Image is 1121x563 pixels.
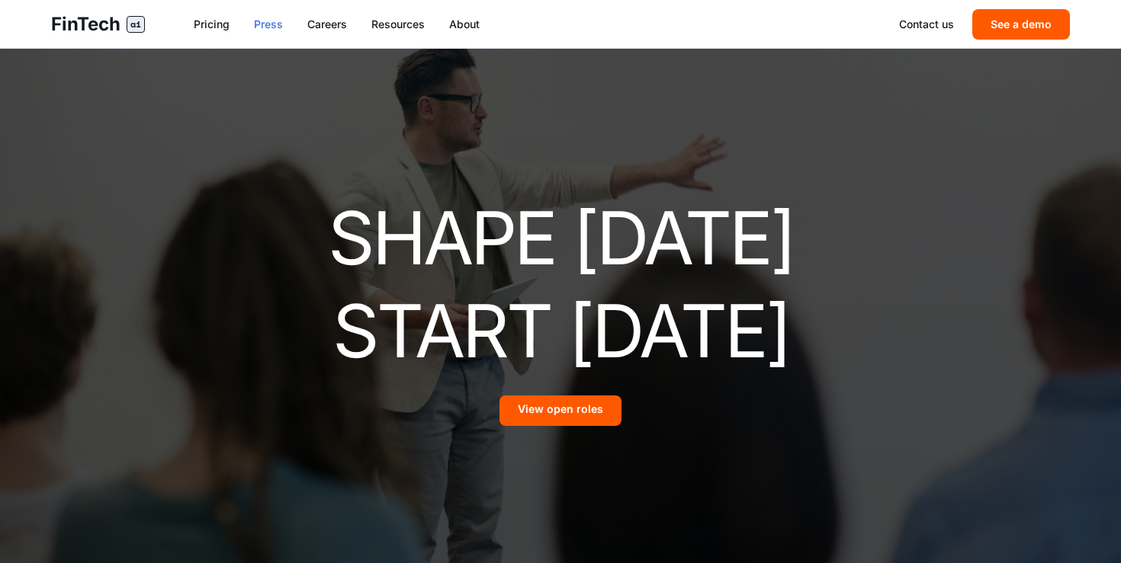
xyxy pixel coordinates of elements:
[307,17,347,32] a: Careers
[499,395,622,426] a: View open roles
[194,17,230,32] a: Pricing
[127,16,145,33] span: ai
[972,9,1070,40] button: See a demo
[371,17,425,32] a: Resources
[328,194,794,282] span: SHAPE [DATE]
[51,12,145,37] a: FinTechai
[332,286,789,375] span: START [DATE]
[254,17,283,32] a: Press
[449,17,480,32] a: About
[51,12,120,37] span: FinTech
[899,17,954,32] a: Contact us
